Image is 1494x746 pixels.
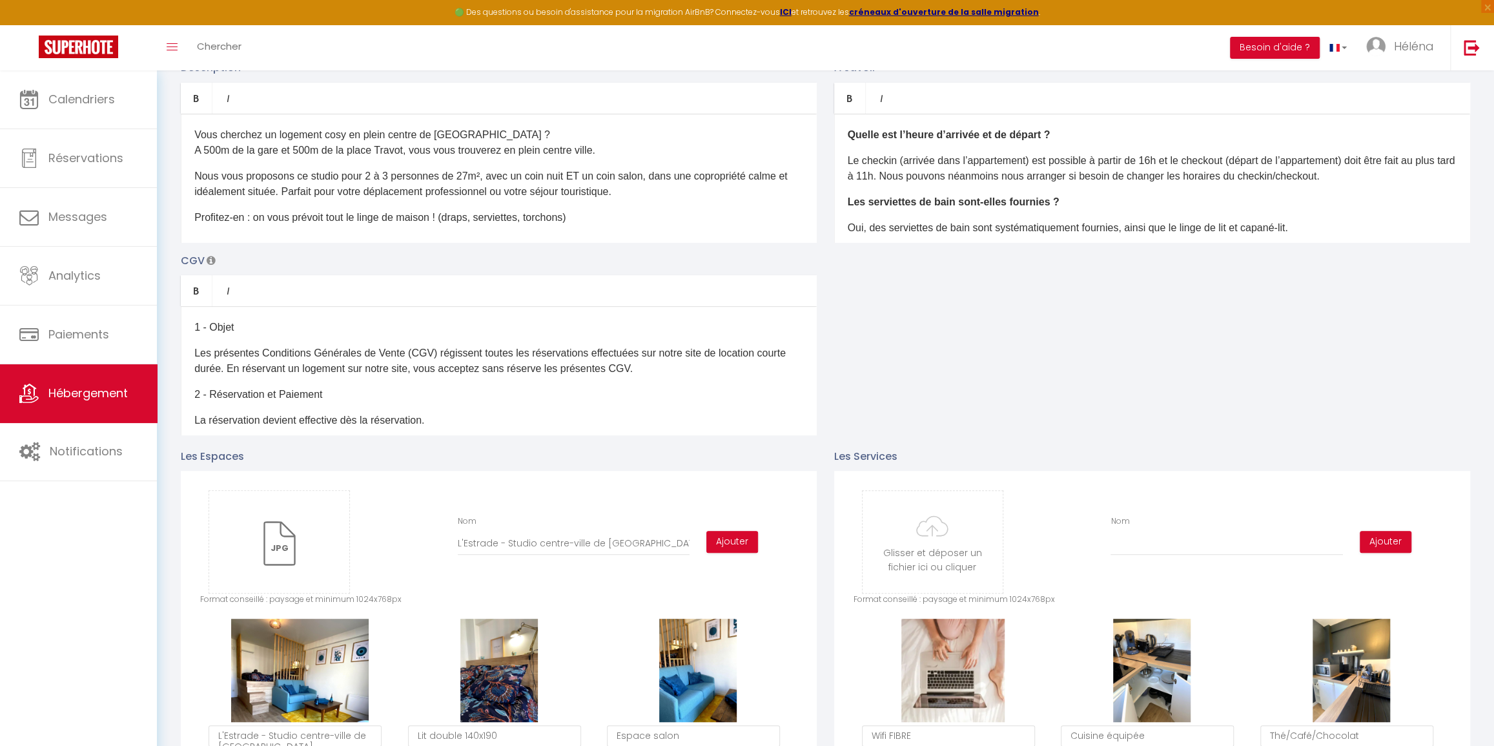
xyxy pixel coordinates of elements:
[1464,39,1480,56] img: logout
[10,5,49,44] button: Ouvrir le widget de chat LiveChat
[200,594,797,606] p: Format conseillé : paysage et minimum 1024x768px
[849,6,1039,17] a: créneaux d'ouverture de la salle migration
[848,129,1050,140] b: Quelle est l’heure d’arrivée et de départ ?
[1360,531,1411,553] button: Ajouter
[1110,515,1129,528] label: Nom
[194,413,803,428] p: La réservation devient effective dès la réservation.
[706,531,758,553] button: Ajouter
[458,515,476,528] label: Nom
[194,320,803,335] p: 1 - Objet
[834,448,1470,464] p: Les Services
[187,25,251,70] a: Chercher
[848,196,1059,207] b: Les serviettes de bain sont-elles fournies ?
[48,326,109,342] span: Paiements
[181,83,212,114] a: Bold
[780,6,792,17] a: ICI
[181,448,817,464] p: Les Espaces
[212,83,243,114] a: Italic
[1366,37,1386,56] img: ...
[194,346,803,377] p: Les présentes Conditions Générales de Vente (CGV) régissent toutes les réservations effectuées su...
[854,594,1451,606] p: Format conseillé : paysage et minimum 1024x768px
[848,153,1457,184] p: Le checkin (arrivée dans l’appartement) est possible à partir de 16h et le checkout (départ de l’...
[48,385,128,401] span: Hébergement
[1356,25,1450,70] a: ... Héléna
[194,169,803,200] p: Nous vous proposons ce studio pour 2 à 3 personnes de 27m², avec un coin nuit ET un coin salon, d...
[212,275,243,306] a: Italic
[181,275,212,306] a: Bold
[866,83,897,114] a: Italic
[39,36,118,58] img: Super Booking
[194,210,803,225] p: Profitez-en : on vous prévoit tout le linge de maison ! (draps, serviettes, torchons)
[834,83,866,114] a: Bold
[48,150,123,166] span: Réservations
[1394,38,1434,54] span: Héléna
[197,39,241,53] span: Chercher
[181,114,817,243] div: ​
[48,209,107,225] span: Messages
[1230,37,1320,59] button: Besoin d'aide ?
[181,253,817,269] p: CGV
[194,387,803,402] p: 2 - Réservation et Paiement
[50,443,123,459] span: Notifications
[48,91,115,107] span: Calendriers
[48,267,101,284] span: Analytics
[194,127,803,158] p: Vous cherchez un logement cosy en plein centre de [GEOGRAPHIC_DATA] ? A 500m de la gare et 500m d...
[848,220,1457,236] p: Oui, des serviettes de bain sont systématiquement fournies, ainsi que le linge de lit et capané-lit.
